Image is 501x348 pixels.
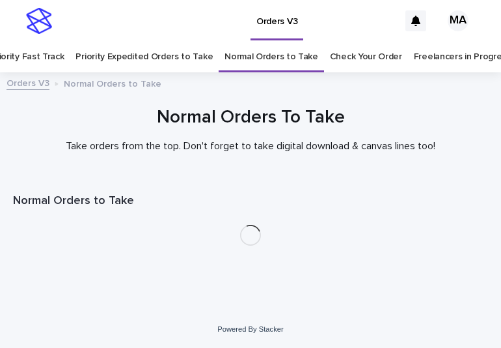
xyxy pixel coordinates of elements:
[13,106,488,130] h1: Normal Orders To Take
[217,325,283,333] a: Powered By Stacker
[330,42,402,72] a: Check Your Order
[26,8,52,34] img: stacker-logo-s-only.png
[224,42,318,72] a: Normal Orders to Take
[13,140,488,152] p: Take orders from the top. Don't forget to take digital download & canvas lines too!
[64,76,161,90] p: Normal Orders to Take
[448,10,468,31] div: MA
[75,42,213,72] a: Priority Expedited Orders to Take
[13,194,488,209] h1: Normal Orders to Take
[7,75,49,90] a: Orders V3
